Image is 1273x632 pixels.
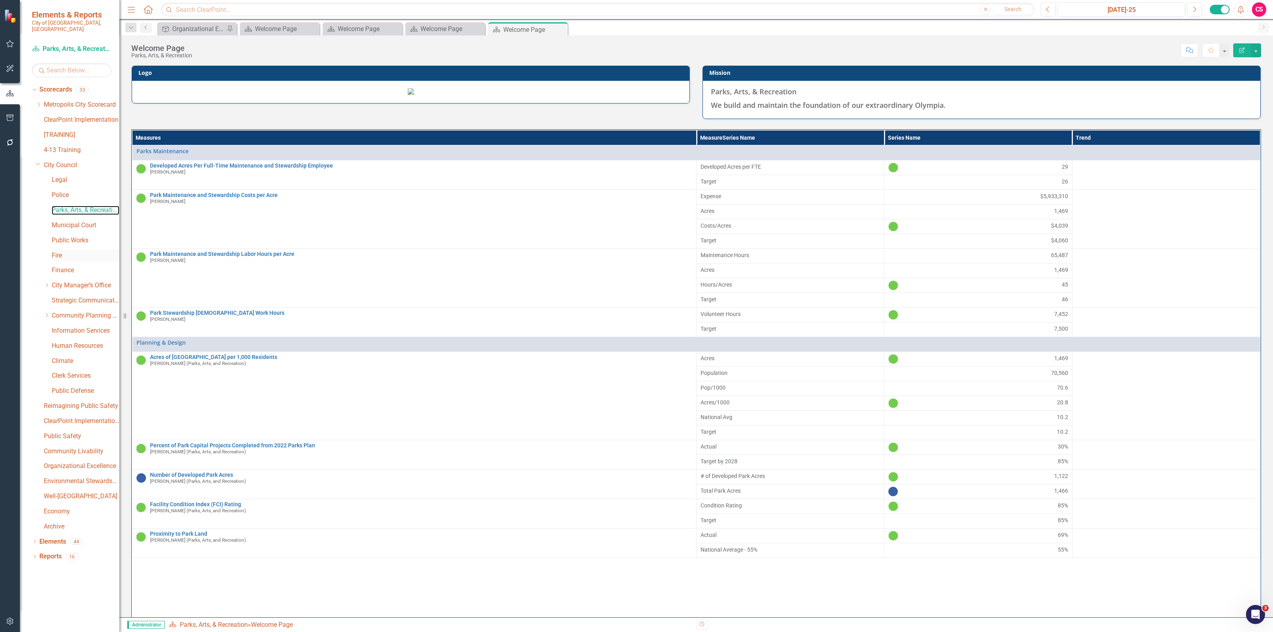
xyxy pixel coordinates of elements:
img: On Track [888,310,898,320]
a: Fire [52,251,119,260]
td: Double-Click to Edit Right Click for Context Menu [132,307,697,337]
div: 44 [70,538,83,545]
a: Planning & Design [136,339,1256,345]
a: Welcome Page [407,24,483,34]
div: Welcome Page [420,24,483,34]
a: ClearPoint Implementation [44,115,119,125]
a: Environmental Stewardship [44,477,119,486]
td: Double-Click to Edit [884,469,1072,484]
td: Double-Click to Edit [697,175,884,189]
a: Reports [39,552,62,561]
span: 1,122 [1054,472,1068,482]
td: Double-Click to Edit [884,189,1072,204]
a: ClearPoint Implementation 2.0 [44,417,119,426]
td: Double-Click to Edit [884,351,1072,366]
img: On Track [888,531,898,540]
td: Double-Click to Edit [884,454,1072,469]
a: Elements [39,537,66,546]
td: Double-Click to Edit [1072,499,1260,528]
span: 1,469 [1054,207,1068,215]
span: Expense [701,192,880,200]
td: Double-Click to Edit [884,528,1072,543]
td: Double-Click to Edit [697,440,884,454]
a: Number of Developed Park Acres [150,472,693,478]
img: Tracking [888,487,898,496]
td: Double-Click to Edit [697,499,884,513]
td: Double-Click to Edit [697,307,884,322]
td: Double-Click to Edit Right Click for Context Menu [132,160,697,189]
span: Developed Acres per FTE [701,163,880,171]
img: On Track [888,354,898,364]
span: 69% [1058,531,1068,540]
span: 1,469 [1054,354,1068,364]
td: Double-Click to Edit [1072,248,1260,307]
a: Public Defense [52,386,119,396]
td: Double-Click to Edit [884,204,1072,219]
span: 3 [1262,605,1269,611]
td: Double-Click to Edit [697,160,884,175]
a: Economy [44,507,119,516]
div: Welcome Page [338,24,400,34]
input: Search Below... [32,63,111,77]
span: National Average - 55% [701,546,880,554]
span: Target [701,428,880,436]
td: Double-Click to Edit [1072,160,1260,189]
img: On Track [888,472,898,482]
span: Target [701,325,880,333]
div: Parks, Arts, & Recreation [131,53,192,59]
td: Double-Click to Edit [884,293,1072,307]
span: Condition Rating [701,501,880,509]
span: $4,060 [1051,236,1068,244]
td: Double-Click to Edit [697,513,884,528]
td: Double-Click to Edit [884,263,1072,278]
span: Target [701,178,880,185]
td: Double-Click to Edit Right Click for Context Menu [132,528,697,558]
span: 70,560 [1051,369,1068,377]
span: Actual [701,531,880,539]
span: 65,487 [1051,251,1068,259]
div: 16 [66,553,78,560]
span: 1,466 [1054,487,1068,496]
img: Tracking [136,473,146,483]
td: Double-Click to Edit [697,293,884,307]
a: Parks Maintenance [136,148,1256,154]
td: Double-Click to Edit [884,513,1072,528]
img: On Track [888,398,898,408]
img: On Track [888,163,898,172]
td: Double-Click to Edit [1072,528,1260,558]
td: Double-Click to Edit [884,484,1072,499]
span: Population [701,369,880,377]
td: Double-Click to Edit [697,484,884,499]
a: Clerk Services [52,371,119,380]
small: [PERSON_NAME] (Parks, Arts, and Recreation) [150,538,246,543]
span: 29 [1062,163,1068,172]
span: Maintenance Hours [701,251,880,259]
a: Proximity to Park Land [150,531,693,537]
td: Double-Click to Edit Right Click for Context Menu [132,351,697,440]
td: Double-Click to Edit Right Click for Context Menu [132,145,1260,160]
span: 55% [1058,546,1068,554]
small: [PERSON_NAME] [150,199,185,204]
a: Information Services [52,326,119,336]
div: Welcome Page [503,25,566,35]
td: Double-Click to Edit [1072,307,1260,337]
span: Acres/1000 [701,398,880,406]
a: Organizational Excellence [44,462,119,471]
img: On Track [136,503,146,512]
a: Municipal Court [52,221,119,230]
a: Parks, Arts, & Recreation [180,621,248,628]
div: 33 [76,86,89,93]
td: Double-Click to Edit [1072,440,1260,469]
small: [PERSON_NAME] (Parks, Arts, and Recreation) [150,361,246,366]
span: Acres [701,354,880,362]
span: 10.2 [1057,428,1068,436]
span: 7,452 [1054,310,1068,320]
span: 20.8 [1057,398,1068,408]
img: On Track [136,164,146,174]
span: $4,039 [1051,222,1068,231]
img: On Track [136,444,146,453]
a: Metropolis City Scorecard [44,100,119,109]
img: On Track [888,281,898,290]
a: City Council [44,161,119,170]
a: Welcome Page [325,24,400,34]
